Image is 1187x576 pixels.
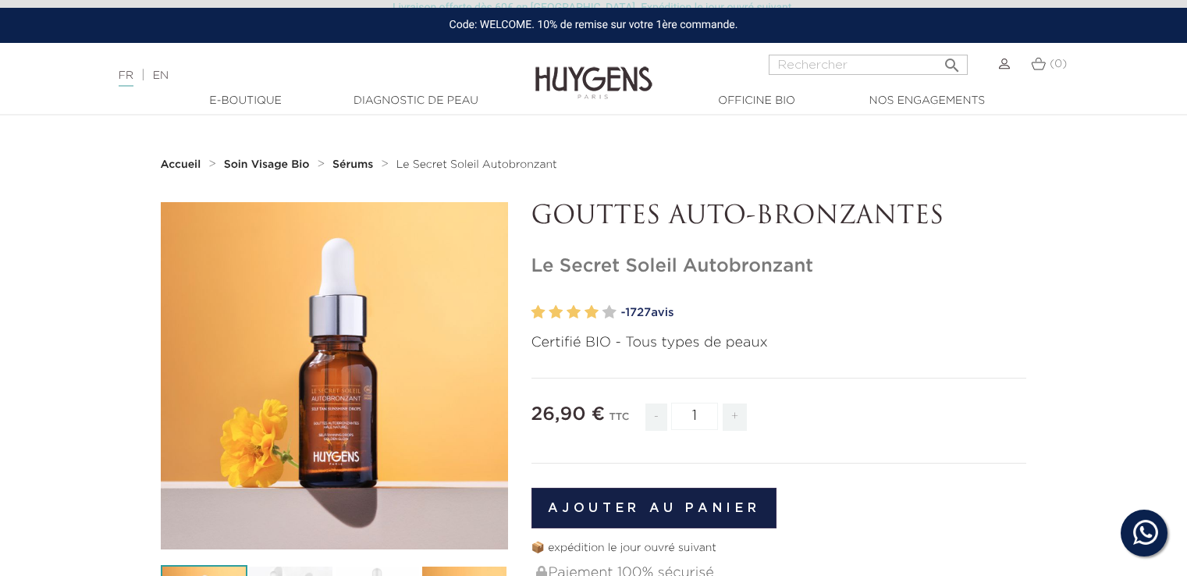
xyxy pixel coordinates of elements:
span: 1727 [625,307,651,318]
span: - [645,404,667,431]
div: | [111,66,483,85]
label: 3 [567,301,581,324]
a: -1727avis [621,301,1027,325]
a: Diagnostic de peau [338,93,494,109]
a: Accueil [161,158,204,171]
span: (0) [1050,59,1067,69]
p: Certifié BIO - Tous types de peaux [531,332,1027,354]
a: Sérums [332,158,377,171]
button:  [938,50,966,71]
a: Nos engagements [849,93,1005,109]
label: 5 [602,301,617,324]
a: EN [153,70,169,81]
p: GOUTTES AUTO-BRONZANTES [531,202,1027,232]
a: Le Secret Soleil Autobronzant [396,158,557,171]
strong: Soin Visage Bio [224,159,310,170]
input: Quantité [671,403,718,430]
input: Rechercher [769,55,968,75]
button: Ajouter au panier [531,488,777,528]
strong: Sérums [332,159,373,170]
a: FR [119,70,133,87]
img: Huygens [535,41,652,101]
h1: Le Secret Soleil Autobronzant [531,255,1027,278]
div: TTC [609,400,629,443]
strong: Accueil [161,159,201,170]
span: Le Secret Soleil Autobronzant [396,159,557,170]
span: + [723,404,748,431]
a: E-Boutique [168,93,324,109]
p: 📦 expédition le jour ouvré suivant [531,540,1027,556]
label: 1 [531,301,546,324]
label: 4 [585,301,599,324]
a: Soin Visage Bio [224,158,314,171]
a: Officine Bio [679,93,835,109]
label: 2 [549,301,563,324]
i:  [943,52,961,70]
span: 26,90 € [531,405,606,424]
